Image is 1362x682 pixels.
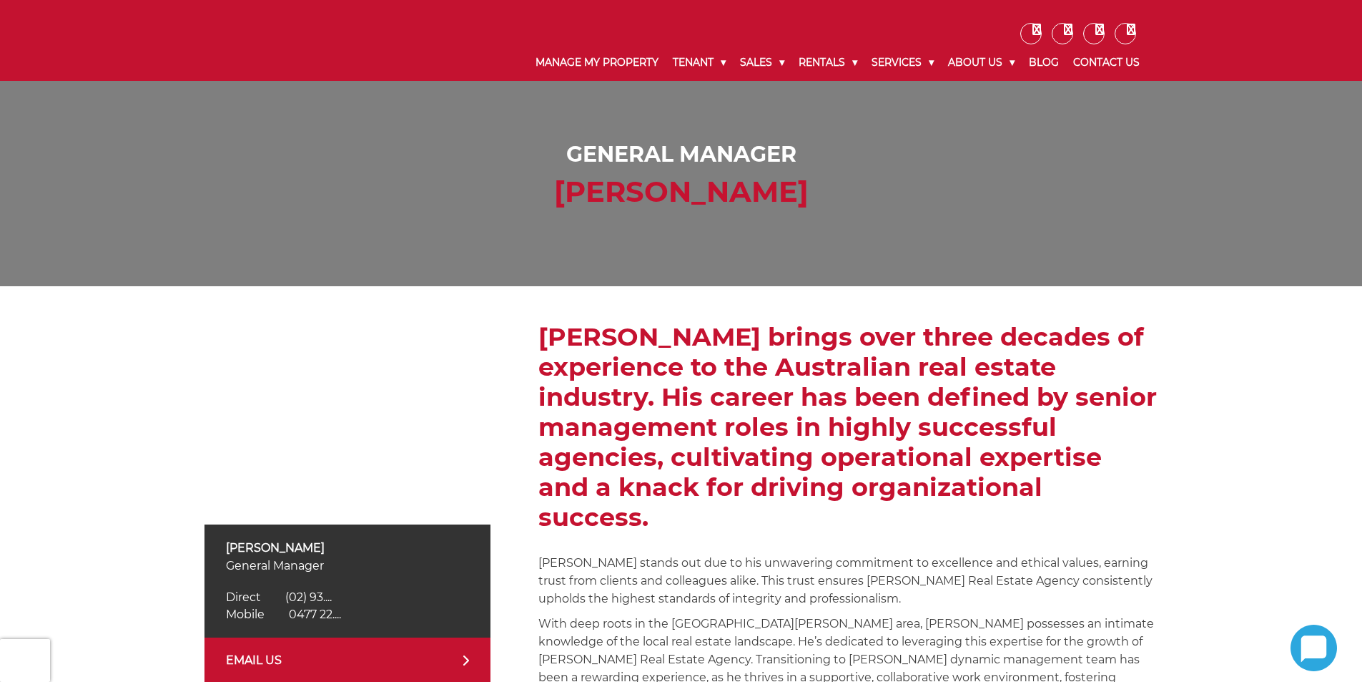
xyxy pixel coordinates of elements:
a: Click to reveal phone number [226,590,332,604]
h1: General Manager [219,142,1143,167]
a: Contact Us [1066,44,1147,81]
a: About Us [941,44,1022,81]
span: Mobile [226,608,265,621]
span: Direct [226,590,261,604]
a: Manage My Property [528,44,666,81]
h2: [PERSON_NAME] brings over three decades of experience to the Australian real estate industry. His... [538,322,1158,532]
img: Martin Reyes [204,322,490,525]
h2: [PERSON_NAME] [219,175,1143,209]
a: Blog [1022,44,1066,81]
p: General Manager [226,557,469,575]
a: Tenant [666,44,733,81]
img: Noonan Real Estate Agency [215,21,352,59]
span: 0477 22.... [289,608,341,621]
a: Services [864,44,941,81]
p: [PERSON_NAME] stands out due to his unwavering commitment to excellence and ethical values, earni... [538,554,1158,608]
a: Rentals [791,44,864,81]
p: [PERSON_NAME] [226,539,469,557]
a: Click to reveal phone number [226,608,341,621]
a: Sales [733,44,791,81]
span: (02) 93.... [285,590,332,604]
